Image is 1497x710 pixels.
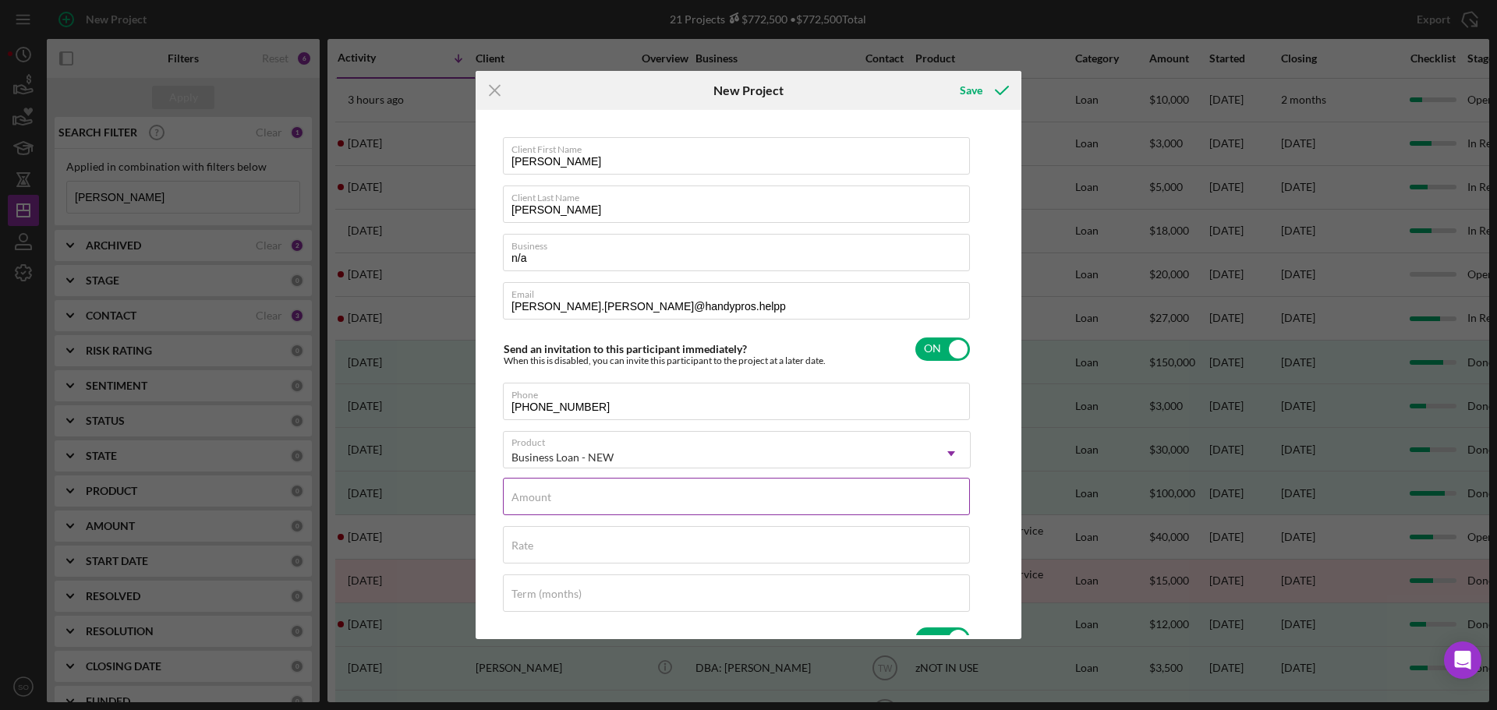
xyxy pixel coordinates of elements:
[511,539,533,552] label: Rate
[511,235,970,252] label: Business
[504,632,611,645] label: Weekly Status Update
[713,83,784,97] h6: New Project
[1444,641,1481,679] div: Open Intercom Messenger
[511,283,970,300] label: Email
[511,138,970,155] label: Client First Name
[511,588,582,600] label: Term (months)
[944,75,1021,106] button: Save
[511,491,551,503] label: Amount
[504,355,826,366] div: When this is disabled, you can invite this participant to the project at a later date.
[511,451,614,464] div: Business Loan - NEW
[504,342,747,355] label: Send an invitation to this participant immediately?
[511,383,970,401] label: Phone
[960,75,982,106] div: Save
[511,186,970,203] label: Client Last Name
